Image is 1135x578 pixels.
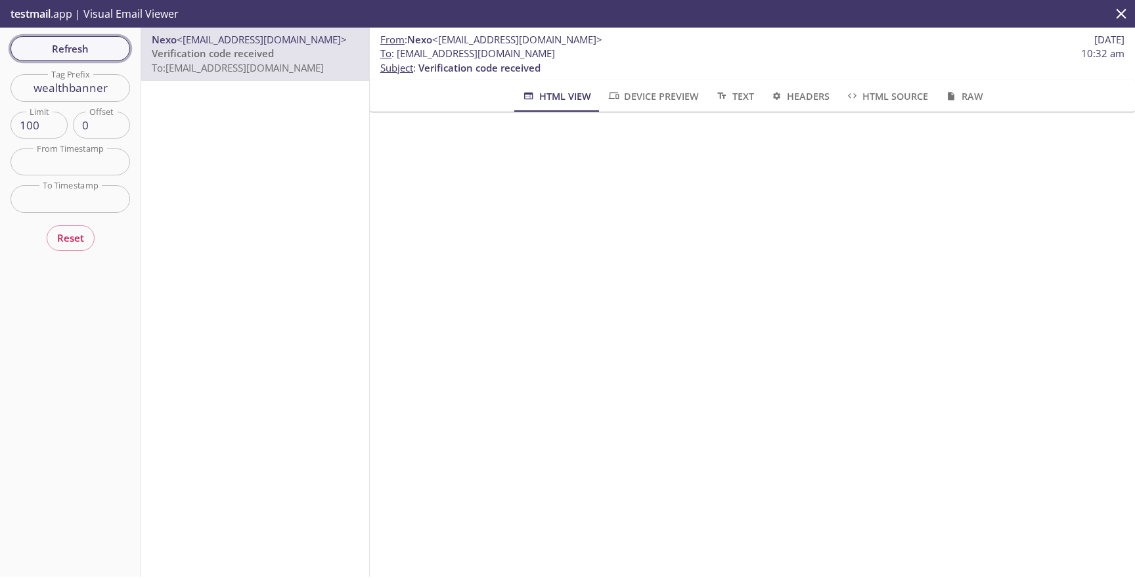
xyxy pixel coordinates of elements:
span: Headers [770,88,830,104]
span: Verification code received [418,61,541,74]
span: Raw [944,88,983,104]
div: Nexo<[EMAIL_ADDRESS][DOMAIN_NAME]>Verification code receivedTo:[EMAIL_ADDRESS][DOMAIN_NAME] [141,28,369,80]
span: To: [EMAIL_ADDRESS][DOMAIN_NAME] [152,61,324,74]
span: : [EMAIL_ADDRESS][DOMAIN_NAME] [380,47,555,60]
span: HTML View [522,88,590,104]
span: : [380,33,602,47]
span: 10:32 am [1081,47,1124,60]
span: Reset [57,229,84,246]
span: From [380,33,405,46]
span: Nexo [407,33,432,46]
span: Device Preview [607,88,699,104]
span: <[EMAIL_ADDRESS][DOMAIN_NAME]> [432,33,602,46]
span: To [380,47,391,60]
span: Verification code received [152,47,274,60]
span: Nexo [152,33,177,46]
button: Reset [47,225,95,250]
span: [DATE] [1094,33,1124,47]
nav: emails [141,28,369,81]
span: HTML Source [845,88,928,104]
p: : [380,47,1124,75]
span: Refresh [21,40,120,57]
span: Text [715,88,753,104]
span: <[EMAIL_ADDRESS][DOMAIN_NAME]> [177,33,347,46]
button: Refresh [11,36,130,61]
span: testmail [11,7,51,21]
span: Subject [380,61,413,74]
